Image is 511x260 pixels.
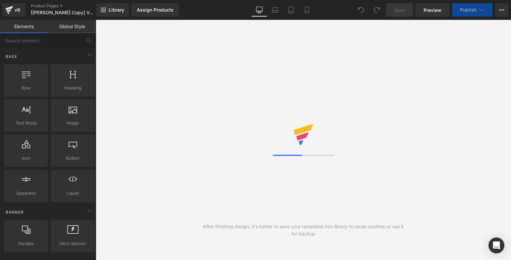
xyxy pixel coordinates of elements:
span: Preview [424,7,441,14]
span: Publish [460,7,477,13]
span: Hero Banner [53,240,93,247]
span: Parallax [6,240,46,247]
span: Liquid [53,190,93,197]
span: Row [6,84,46,91]
span: Save [394,7,405,14]
span: Button [53,155,93,162]
a: Mobile [299,3,315,17]
a: Desktop [251,3,267,17]
a: Product Pages [31,3,107,9]
span: Icon [6,155,46,162]
button: Redo [370,3,383,17]
span: Image [53,120,93,127]
button: More [495,3,508,17]
span: [[PERSON_NAME] Copy] V.6 Yes Colour Swatch_ Modal Loungewear Template [31,10,94,15]
span: Base [5,53,18,60]
span: Separator [6,190,46,197]
a: Preview [416,3,449,17]
button: Undo [354,3,368,17]
div: v6 [13,6,22,14]
a: Tablet [283,3,299,17]
div: Assign Products [137,7,174,13]
a: v6 [3,3,26,17]
a: Global Style [48,20,96,33]
span: Text Block [6,120,46,127]
span: Library [109,7,124,13]
a: New Library [96,3,129,17]
span: Heading [53,84,93,91]
button: Publish [452,3,492,17]
span: Banner [5,209,25,215]
div: Open Intercom Messenger [488,237,504,253]
div: After finishing design, it's better to save your templates into library to reuse anytime or use i... [200,223,407,237]
a: Laptop [267,3,283,17]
